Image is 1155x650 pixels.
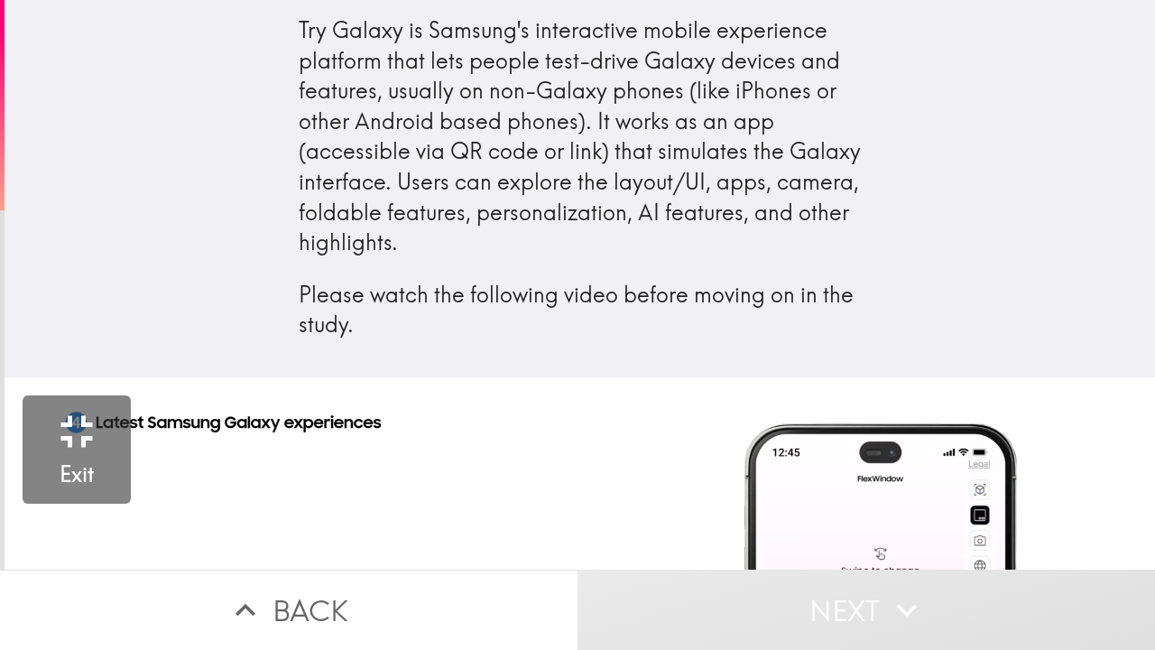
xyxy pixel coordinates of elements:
[299,15,862,340] div: Try Galaxy is Samsung's interactive mobile experience platform that lets people test-drive Galaxy...
[1087,386,1141,424] div: 2:49
[60,460,94,490] h5: Exit
[299,280,862,340] p: Please watch the following video before moving on in the study.
[577,570,1155,650] button: Next
[23,395,131,504] button: Exit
